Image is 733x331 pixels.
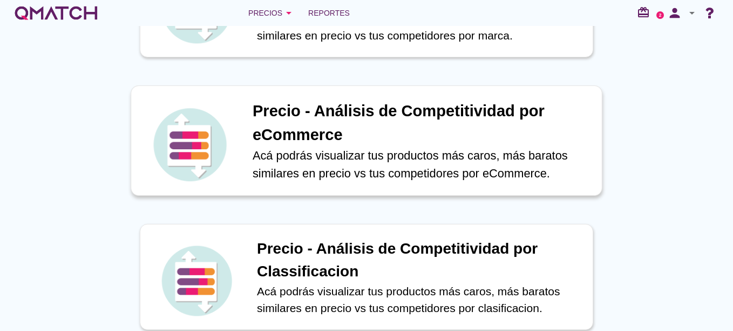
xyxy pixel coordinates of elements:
i: arrow_drop_down [282,6,295,19]
p: Acá podrás visualizar tus productos más caros, más baratos similares en precio vs tus competidore... [253,147,591,182]
h1: Precio - Análisis de Competitividad por eCommerce [253,100,591,147]
text: 2 [659,12,662,17]
img: icon [151,105,229,184]
i: arrow_drop_down [686,6,698,19]
i: redeem [637,6,654,19]
p: Acá podrás visualizar tus productos más caros, más baratos y similares en precio vs tus competido... [257,10,582,44]
i: person [664,5,686,21]
span: Reportes [308,6,350,19]
a: iconPrecio - Análisis de Competitividad por ClassificacionAcá podrás visualizar tus productos más... [125,224,608,330]
a: Reportes [304,2,354,24]
h1: Precio - Análisis de Competitividad por Classificacion [257,237,582,283]
a: 2 [656,11,664,19]
p: Acá podrás visualizar tus productos más caros, más baratos similares en precio vs tus competidore... [257,283,582,317]
button: Precios [240,2,304,24]
a: iconPrecio - Análisis de Competitividad por eCommerceAcá podrás visualizar tus productos más caro... [125,88,608,194]
div: Precios [248,6,295,19]
a: white-qmatch-logo [13,2,99,24]
img: icon [159,243,234,319]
